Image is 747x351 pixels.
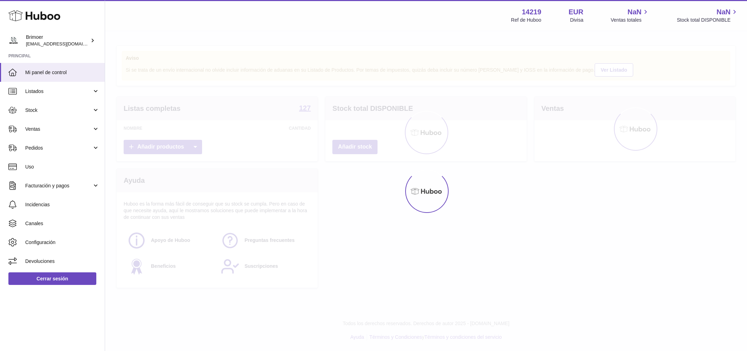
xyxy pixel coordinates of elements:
span: NaN [717,7,731,17]
div: Brimoer [26,34,89,47]
div: Divisa [570,17,583,23]
span: Listados [25,88,92,95]
a: NaN Stock total DISPONIBLE [677,7,739,23]
span: Canales [25,220,99,227]
img: oroses@renuevo.es [8,35,19,46]
a: Cerrar sesión [8,272,96,285]
span: Stock total DISPONIBLE [677,17,739,23]
span: Ventas totales [611,17,650,23]
div: Ref de Huboo [511,17,541,23]
span: Stock [25,107,92,114]
strong: 14219 [522,7,541,17]
span: Devoluciones [25,258,99,265]
span: Incidencias [25,201,99,208]
span: Configuración [25,239,99,246]
span: Mi panel de control [25,69,99,76]
a: NaN Ventas totales [611,7,650,23]
span: Facturación y pagos [25,182,92,189]
span: [EMAIL_ADDRESS][DOMAIN_NAME] [26,41,103,46]
span: Ventas [25,126,92,132]
span: NaN [628,7,642,17]
span: Uso [25,164,99,170]
strong: EUR [569,7,583,17]
span: Pedidos [25,145,92,151]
